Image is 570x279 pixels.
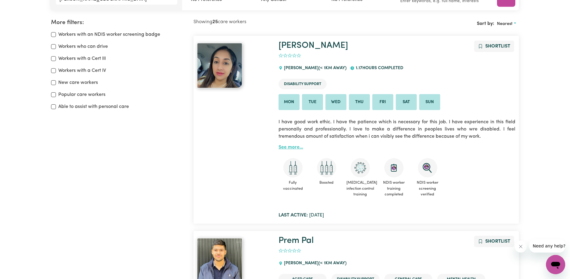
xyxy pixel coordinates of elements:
img: Care and support worker has received booster dose of COVID-19 vaccination [317,158,336,177]
div: [PERSON_NAME] [279,60,350,76]
span: Shortlist [485,239,510,244]
img: CS Academy: COVID-19 Infection Control Training course completed [351,158,370,177]
li: Available on Tue [302,94,323,110]
label: Workers who can drive [58,43,108,50]
button: Add to shortlist [474,236,514,247]
label: Workers with an NDIS worker screening badge [58,31,160,38]
li: Available on Thu [349,94,370,110]
span: Need any help? [4,4,36,9]
iframe: Button to launch messaging window [546,255,565,274]
a: Jashan Preet [197,43,271,88]
div: add rating by typing an integer from 0 to 5 or pressing arrow keys [279,52,301,59]
a: Prem Pal [279,236,314,245]
iframe: Close message [515,241,527,253]
span: Boosted [312,177,341,188]
div: 1.17 hours completed [350,60,407,76]
h2: More filters: [51,19,186,26]
img: CS Academy: Introduction to NDIS Worker Training course completed [384,158,404,177]
iframe: Message from company [529,239,565,253]
label: New care workers [58,79,98,86]
li: Available on Mon [279,94,300,110]
li: Available on Fri [372,94,393,110]
img: Care and support worker has received 2 doses of COVID-19 vaccine [283,158,303,177]
div: [PERSON_NAME] [279,255,350,271]
span: Nearest [497,22,513,26]
img: View Jashan Preet's profile [197,43,242,88]
li: Disability Support [279,79,327,89]
label: Popular care workers [58,91,105,98]
div: add rating by typing an integer from 0 to 5 or pressing arrow keys [279,247,301,254]
span: [MEDICAL_DATA] infection control training [346,177,375,200]
label: Workers with a Cert IV [58,67,106,74]
button: Sort search results [494,19,519,29]
span: NDIS worker screening verified [413,177,442,200]
span: (< 1km away) [319,66,346,70]
button: Add to shortlist [474,41,514,52]
span: NDIS worker training completed [379,177,408,200]
b: Last active: [279,213,308,218]
b: 25 [212,20,218,24]
label: Able to assist with personal care [58,103,129,110]
li: Available on Sun [419,94,440,110]
span: Shortlist [485,44,510,49]
span: [DATE] [279,213,324,218]
h2: Showing care workers [194,19,356,25]
p: I have good work ethic. I have the patience which is necessary for this job. I have experience in... [279,115,515,144]
a: [PERSON_NAME] [279,41,348,50]
img: NDIS Worker Screening Verified [418,158,437,177]
span: (< 1km away) [319,261,346,265]
label: Workers with a Cert III [58,55,106,62]
span: Sort by: [477,21,494,26]
li: Available on Wed [325,94,346,110]
span: Fully vaccinated [279,177,307,194]
a: See more... [279,145,303,150]
li: Available on Sat [396,94,417,110]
